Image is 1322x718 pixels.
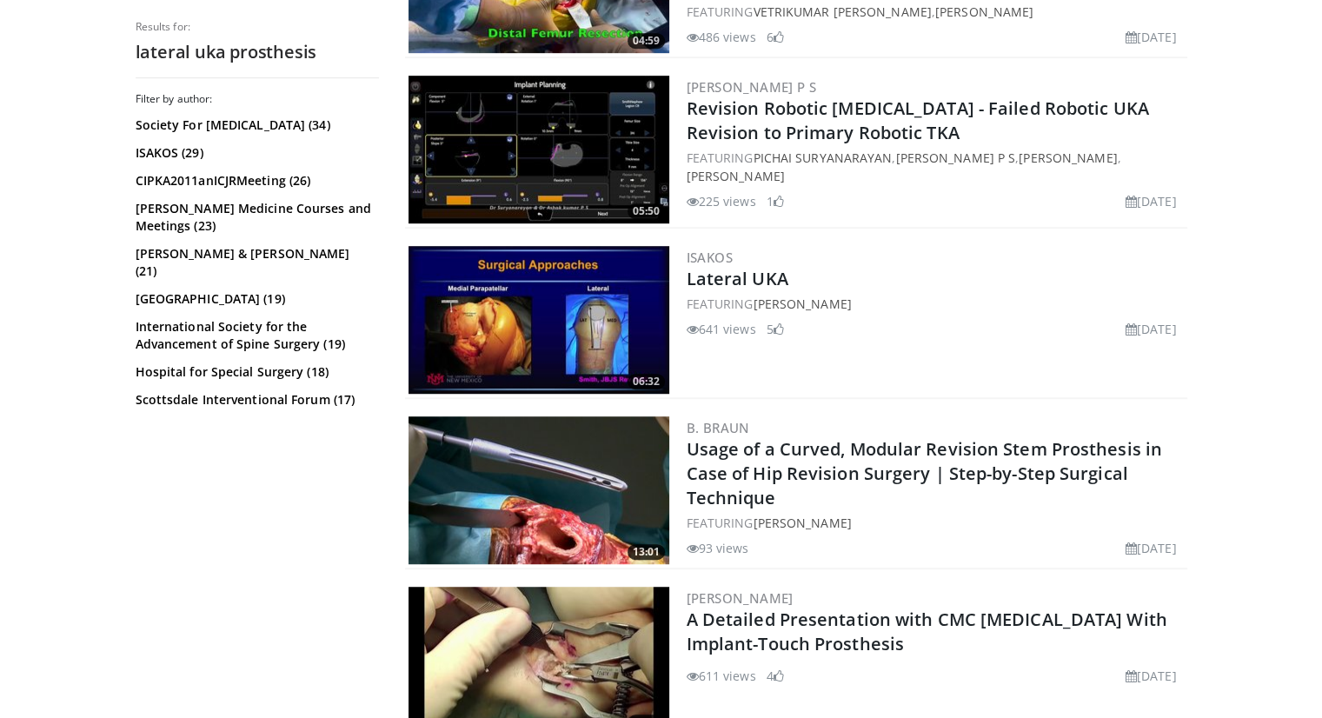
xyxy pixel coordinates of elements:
[628,33,665,49] span: 04:59
[687,78,817,96] a: [PERSON_NAME] P S
[767,28,784,46] li: 6
[753,3,931,20] a: Vetrikumar [PERSON_NAME]
[687,437,1162,509] a: Usage of a Curved, Modular Revision Stem Prosthesis in Case of Hip Revision Surgery | Step-by-Ste...
[687,249,733,266] a: ISAKOS
[409,246,669,394] a: 06:32
[895,150,1015,166] a: [PERSON_NAME] P S
[409,76,669,223] img: 5b6537d0-fef7-4876-9a74-ec9572752661.300x170_q85_crop-smart_upscale.jpg
[687,3,1184,21] div: FEATURING ,
[136,172,375,189] a: CIPKA2011anICJRMeeting (26)
[687,539,749,557] li: 93 views
[1019,150,1117,166] a: [PERSON_NAME]
[687,667,756,685] li: 611 views
[409,416,669,564] img: 3f0fddff-fdec-4e4b-bfed-b21d85259955.300x170_q85_crop-smart_upscale.jpg
[136,318,375,353] a: International Society for the Advancement of Spine Surgery (19)
[1126,28,1177,46] li: [DATE]
[687,589,794,607] a: [PERSON_NAME]
[136,92,379,106] h3: Filter by author:
[767,192,784,210] li: 1
[628,203,665,219] span: 05:50
[1126,320,1177,338] li: [DATE]
[767,320,784,338] li: 5
[935,3,1033,20] a: [PERSON_NAME]
[687,608,1167,655] a: A Detailed Presentation with CMC [MEDICAL_DATA] With Implant-Touch Prosthesis
[1126,667,1177,685] li: [DATE]
[409,246,669,394] img: 05df5770-1b8f-4fb9-b47b-d398477a3811.300x170_q85_crop-smart_upscale.jpg
[1126,192,1177,210] li: [DATE]
[687,28,756,46] li: 486 views
[136,391,375,409] a: Scottsdale Interventional Forum (17)
[136,41,379,63] h2: lateral uka prosthesis
[687,192,756,210] li: 225 views
[687,295,1184,313] div: FEATURING
[767,667,784,685] li: 4
[136,200,375,235] a: [PERSON_NAME] Medicine Courses and Meetings (23)
[687,168,785,184] a: [PERSON_NAME]
[753,296,851,312] a: [PERSON_NAME]
[136,363,375,381] a: Hospital for Special Surgery (18)
[628,544,665,560] span: 13:01
[136,245,375,280] a: [PERSON_NAME] & [PERSON_NAME] (21)
[687,514,1184,532] div: FEATURING
[687,419,750,436] a: B. Braun
[628,374,665,389] span: 06:32
[687,267,788,290] a: Lateral UKA
[687,96,1149,144] a: Revision Robotic [MEDICAL_DATA] - Failed Robotic UKA Revision to Primary Robotic TKA
[409,76,669,223] a: 05:50
[687,320,756,338] li: 641 views
[687,149,1184,185] div: FEATURING , , ,
[136,144,375,162] a: ISAKOS (29)
[753,515,851,531] a: [PERSON_NAME]
[753,150,892,166] a: Pichai Suryanarayan
[136,290,375,308] a: [GEOGRAPHIC_DATA] (19)
[136,116,375,134] a: Society For [MEDICAL_DATA] (34)
[136,20,379,34] p: Results for:
[409,416,669,564] a: 13:01
[1126,539,1177,557] li: [DATE]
